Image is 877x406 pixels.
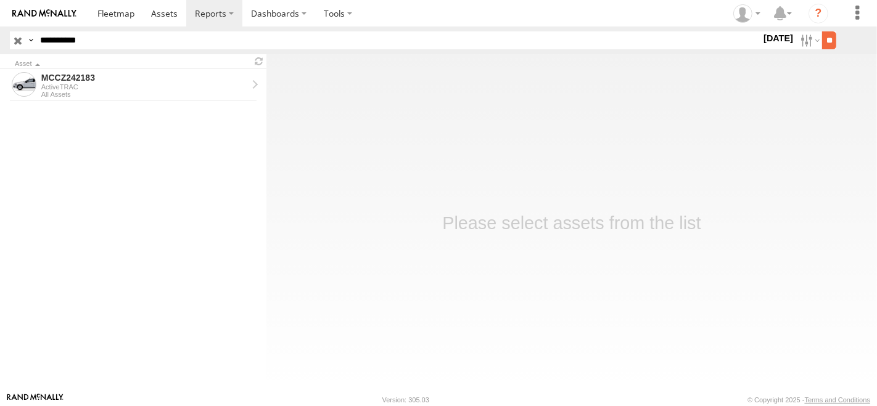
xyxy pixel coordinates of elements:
label: Search Filter Options [796,31,822,49]
div: All Assets [41,91,247,98]
div: MCCZ242183 - View Asset History [41,72,247,83]
i: ? [809,4,828,23]
div: © Copyright 2025 - [747,396,870,404]
span: Refresh [252,55,266,67]
a: Visit our Website [7,394,64,406]
div: Zulema McIntosch [729,4,765,23]
label: [DATE] [761,31,796,45]
img: rand-logo.svg [12,9,76,18]
label: Search Query [26,31,36,49]
div: Version: 305.03 [382,396,429,404]
div: ActiveTRAC [41,83,247,91]
div: Click to Sort [15,61,247,67]
a: Terms and Conditions [805,396,870,404]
